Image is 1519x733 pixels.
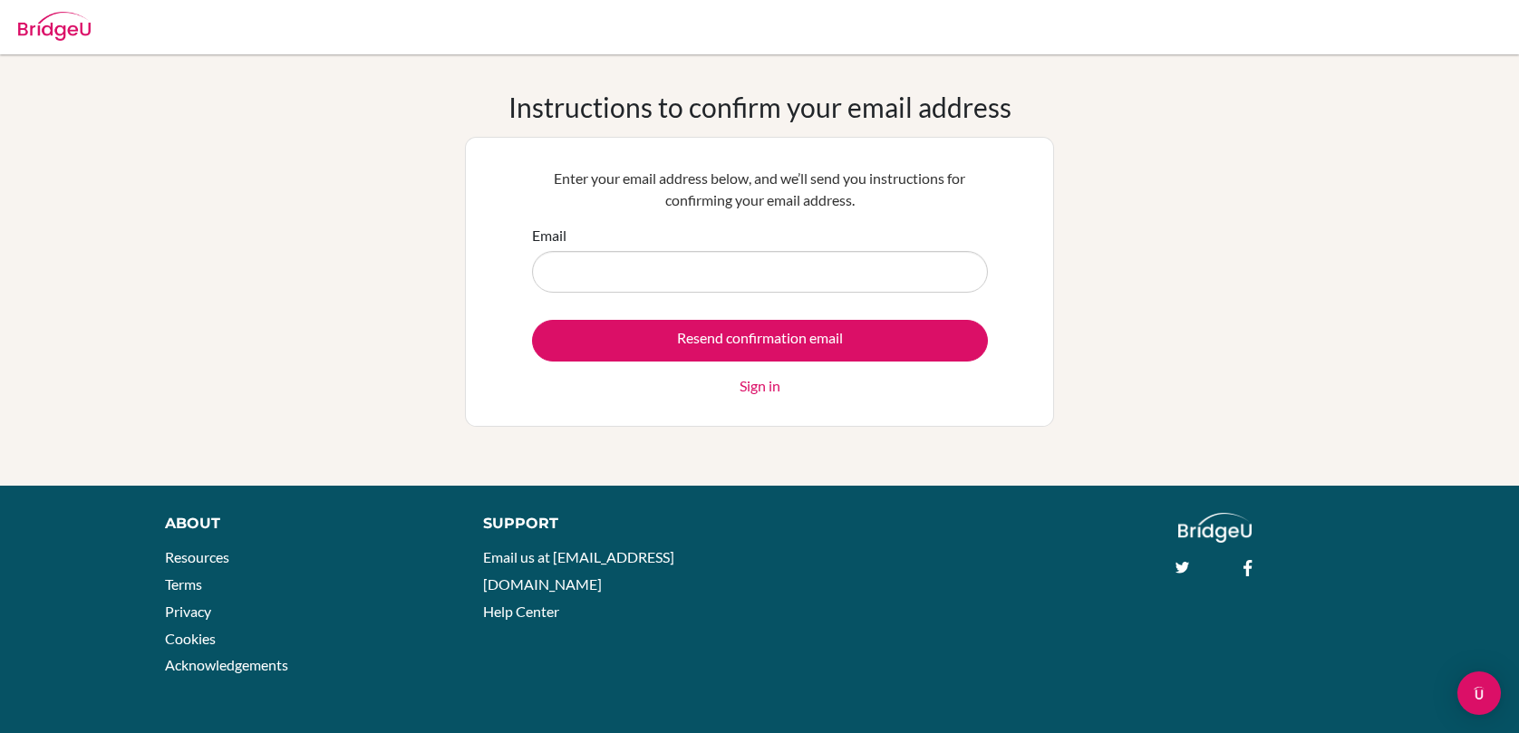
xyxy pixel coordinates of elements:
[508,91,1011,123] h1: Instructions to confirm your email address
[483,513,740,535] div: Support
[532,225,566,246] label: Email
[1457,671,1501,715] div: Open Intercom Messenger
[532,320,988,362] input: Resend confirmation email
[483,548,674,593] a: Email us at [EMAIL_ADDRESS][DOMAIN_NAME]
[165,603,211,620] a: Privacy
[483,603,559,620] a: Help Center
[18,12,91,41] img: Bridge-U
[165,548,229,565] a: Resources
[165,513,441,535] div: About
[740,375,780,397] a: Sign in
[1178,513,1252,543] img: logo_white@2x-f4f0deed5e89b7ecb1c2cc34c3e3d731f90f0f143d5ea2071677605dd97b5244.png
[165,630,216,647] a: Cookies
[165,656,288,673] a: Acknowledgements
[532,168,988,211] p: Enter your email address below, and we’ll send you instructions for confirming your email address.
[165,575,202,593] a: Terms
